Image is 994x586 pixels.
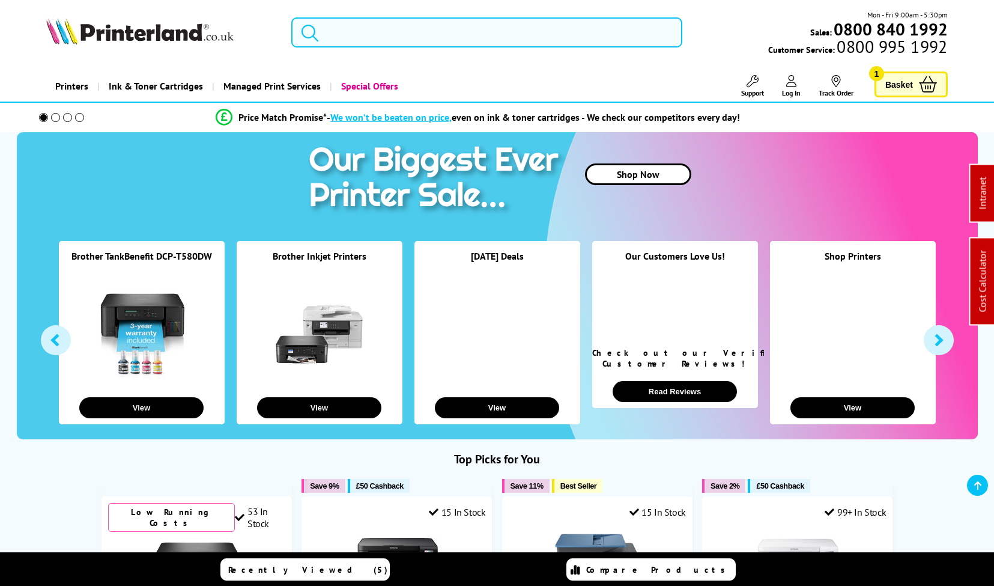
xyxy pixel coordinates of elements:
span: Log In [782,88,801,97]
a: Cost Calculator [977,251,989,313]
span: Price Match Promise* [238,111,327,123]
button: View [257,397,381,418]
div: 15 In Stock [629,506,686,518]
span: We won’t be beaten on price, [330,111,452,123]
span: Mon - Fri 9:00am - 5:30pm [867,9,948,20]
button: £50 Cashback [748,479,810,493]
div: 99+ In Stock [825,506,886,518]
span: Support [741,88,764,97]
button: Save 2% [702,479,745,493]
a: Managed Print Services [212,71,330,102]
a: Compare Products [566,558,736,581]
a: Basket 1 [874,72,948,97]
div: Shop Printers [770,250,936,277]
button: Read Reviews [613,381,737,402]
li: modal_Promise [23,107,934,128]
a: Recently Viewed (5) [220,558,390,581]
a: Log In [782,75,801,97]
span: £50 Cashback [756,481,804,490]
button: View [790,397,915,418]
div: Our Customers Love Us! [592,250,758,277]
button: View [435,397,559,418]
a: Printers [46,71,97,102]
span: 1 [869,66,884,81]
span: Save 9% [310,481,339,490]
span: 0800 995 1992 [835,41,947,52]
b: 0800 840 1992 [834,18,948,40]
button: Best Seller [552,479,603,493]
div: Check out our Verified Customer Reviews! [592,347,758,369]
span: Compare Products [586,564,732,575]
span: Recently Viewed (5) [228,564,388,575]
button: View [79,397,204,418]
div: [DATE] Deals [414,250,580,277]
span: Basket [885,76,913,93]
span: Best Seller [560,481,597,490]
a: Brother TankBenefit DCP-T580DW [71,250,212,262]
span: Sales: [810,26,832,38]
img: Printerland Logo [46,18,234,44]
button: £50 Cashback [348,479,410,493]
a: Brother Inkjet Printers [273,250,366,262]
div: Low Running Costs [108,503,235,532]
span: Ink & Toner Cartridges [109,71,203,102]
a: Special Offers [330,71,407,102]
a: Track Order [819,75,853,97]
span: Save 11% [511,481,544,490]
a: 0800 840 1992 [832,23,948,35]
button: Save 9% [302,479,345,493]
div: - even on ink & toner cartridges - We check our competitors every day! [327,111,740,123]
img: printer sale [303,132,571,227]
div: 15 In Stock [429,506,485,518]
span: Customer Service: [768,41,947,55]
div: 53 In Stock [235,505,285,530]
a: Shop Now [585,163,691,185]
span: £50 Cashback [356,481,404,490]
a: Ink & Toner Cartridges [97,71,212,102]
a: Support [741,75,764,97]
button: Save 11% [502,479,550,493]
span: Save 2% [711,481,739,490]
a: Printerland Logo [46,18,276,47]
a: Intranet [977,177,989,210]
